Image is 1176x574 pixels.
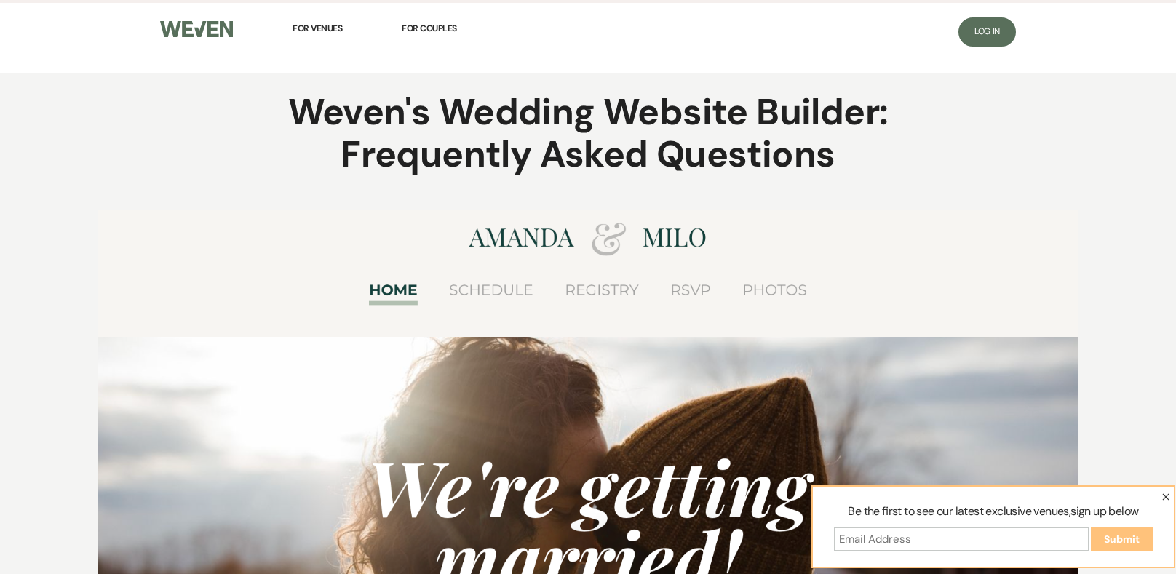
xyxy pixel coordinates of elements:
[293,12,342,44] a: For Venues
[1070,503,1138,519] span: sign up below
[834,527,1089,551] input: Email Address
[974,25,1000,37] span: Log In
[160,21,233,38] img: Weven Logo
[293,23,342,34] span: For Venues
[402,12,457,44] a: For Couples
[1091,527,1153,551] input: Submit
[402,23,457,34] span: For Couples
[250,92,925,175] h1: Weven's Wedding Website Builder: Frequently Asked Questions
[958,17,1016,47] a: Log In
[822,503,1165,527] label: Be the first to see our latest exclusive venues,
